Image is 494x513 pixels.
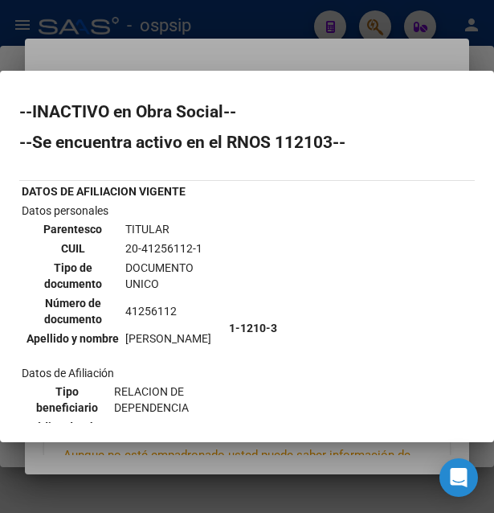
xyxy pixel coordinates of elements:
[125,220,225,238] td: TITULAR
[113,383,224,417] td: RELACION DE DEPENDENCIA
[229,322,277,334] b: 1-1210-3
[19,134,475,150] h2: --Se encuentra activo en el RNOS 112103--
[19,104,475,120] h2: --INACTIVO en Obra Social--
[23,330,123,347] th: Apellido y nombre
[23,418,112,452] th: Código de Obra Social
[125,294,225,328] td: 41256112
[23,240,123,257] th: CUIL
[23,259,123,293] th: Tipo de documento
[125,259,225,293] td: DOCUMENTO UNICO
[21,202,227,454] td: Datos personales Datos de Afiliación
[23,383,112,417] th: Tipo beneficiario
[23,294,123,328] th: Número de documento
[22,185,186,198] b: DATOS DE AFILIACION VIGENTE
[23,220,123,238] th: Parentesco
[125,330,225,347] td: [PERSON_NAME]
[439,458,478,497] div: Open Intercom Messenger
[125,240,225,257] td: 20-41256112-1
